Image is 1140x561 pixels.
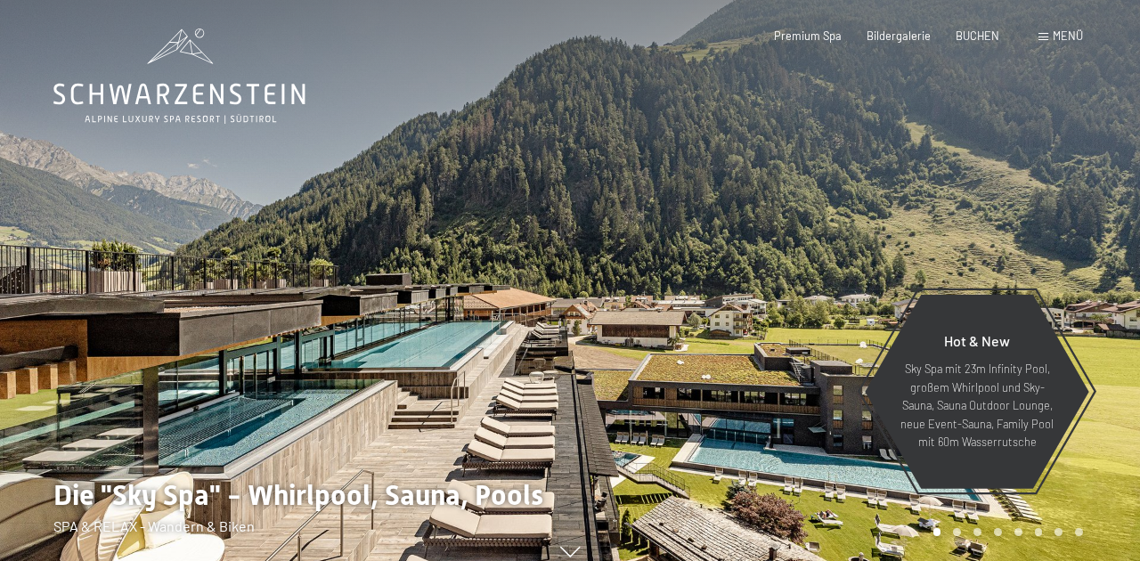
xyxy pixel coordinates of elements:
div: Carousel Page 1 (Current Slide) [933,528,941,536]
div: Carousel Page 8 [1075,528,1083,536]
a: BUCHEN [956,28,999,43]
div: Carousel Page 4 [994,528,1002,536]
div: Carousel Pagination [927,528,1083,536]
p: Sky Spa mit 23m Infinity Pool, großem Whirlpool und Sky-Sauna, Sauna Outdoor Lounge, neue Event-S... [900,360,1054,451]
a: Bildergalerie [867,28,931,43]
div: Carousel Page 3 [973,528,981,536]
span: Hot & New [944,332,1010,349]
div: Carousel Page 2 [953,528,961,536]
div: Carousel Page 5 [1014,528,1022,536]
div: Carousel Page 7 [1054,528,1063,536]
div: Carousel Page 6 [1035,528,1043,536]
a: Premium Spa [774,28,842,43]
span: Menü [1053,28,1083,43]
a: Hot & New Sky Spa mit 23m Infinity Pool, großem Whirlpool und Sky-Sauna, Sauna Outdoor Lounge, ne... [864,294,1090,490]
